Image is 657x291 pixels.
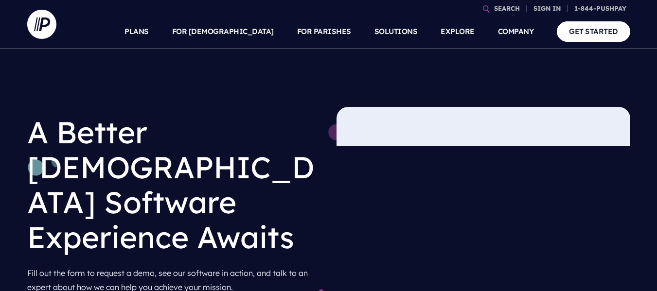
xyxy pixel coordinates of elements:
[124,15,149,49] a: PLANS
[441,15,475,49] a: EXPLORE
[297,15,351,49] a: FOR PARISHES
[374,15,418,49] a: SOLUTIONS
[498,15,534,49] a: COMPANY
[27,107,321,262] h1: A Better [DEMOGRAPHIC_DATA] Software Experience Awaits
[557,21,630,41] a: GET STARTED
[172,15,274,49] a: FOR [DEMOGRAPHIC_DATA]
